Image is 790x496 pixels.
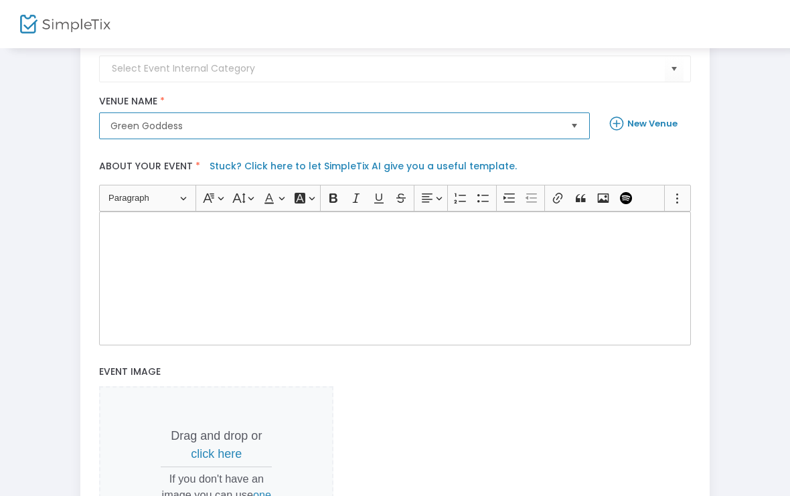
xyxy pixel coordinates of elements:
div: Rich Text Editor, main [99,212,690,345]
label: About your event [93,153,698,184]
span: Green Goddess [110,119,560,133]
div: Editor toolbar [99,185,690,212]
button: Select [665,56,684,83]
p: Drag and drop or [161,427,272,463]
span: Event Image [99,365,161,378]
input: Select Event Internal Category [112,62,664,76]
span: click here [191,447,242,461]
span: Paragraph [108,190,178,206]
button: Select [565,113,584,139]
b: New Venue [627,117,678,130]
a: Stuck? Click here to let SimpleTix AI give you a useful template. [210,159,517,173]
label: Venue Name [99,96,590,108]
button: Paragraph [102,187,193,208]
